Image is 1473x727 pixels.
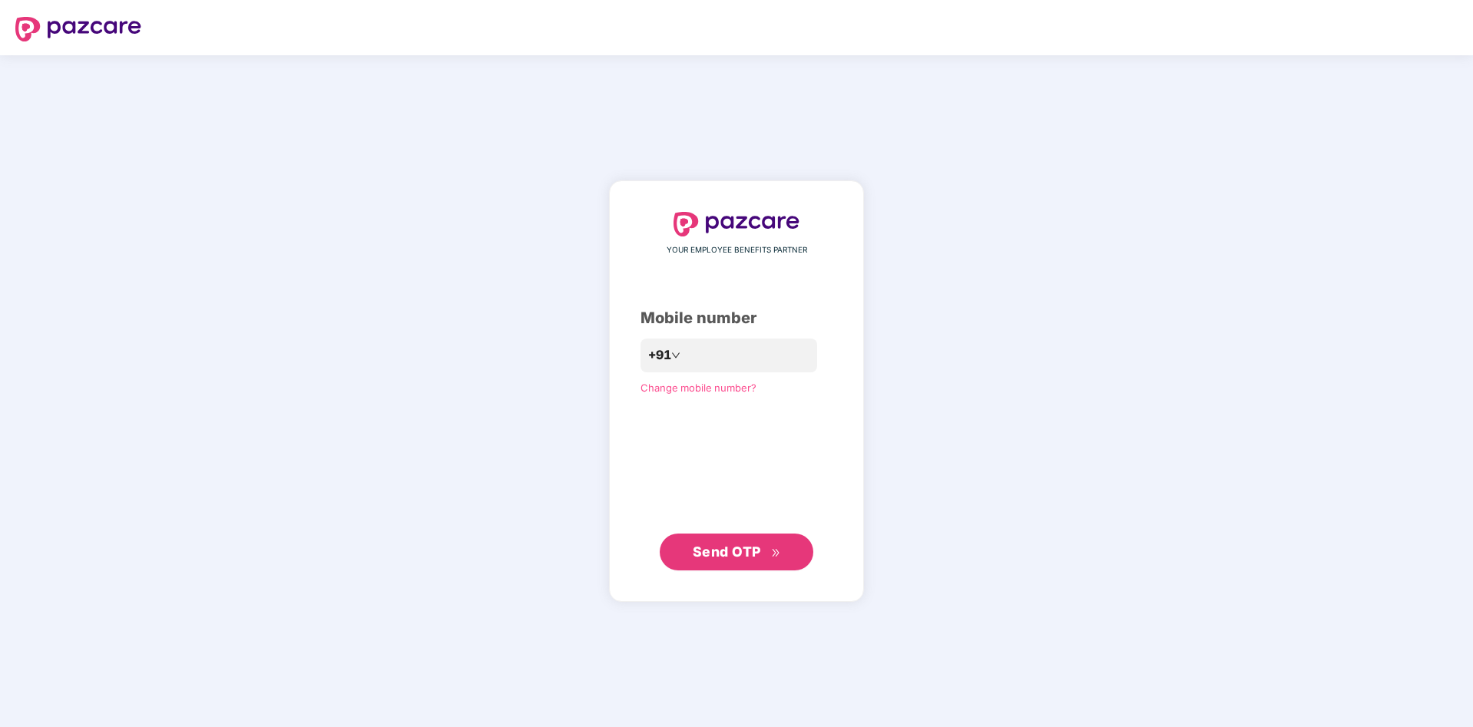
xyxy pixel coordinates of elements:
[674,212,799,236] img: logo
[641,382,756,394] a: Change mobile number?
[671,351,680,360] span: down
[693,544,761,560] span: Send OTP
[15,17,141,41] img: logo
[667,244,807,256] span: YOUR EMPLOYEE BENEFITS PARTNER
[641,306,832,330] div: Mobile number
[648,345,671,365] span: +91
[771,548,781,558] span: double-right
[660,534,813,570] button: Send OTPdouble-right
